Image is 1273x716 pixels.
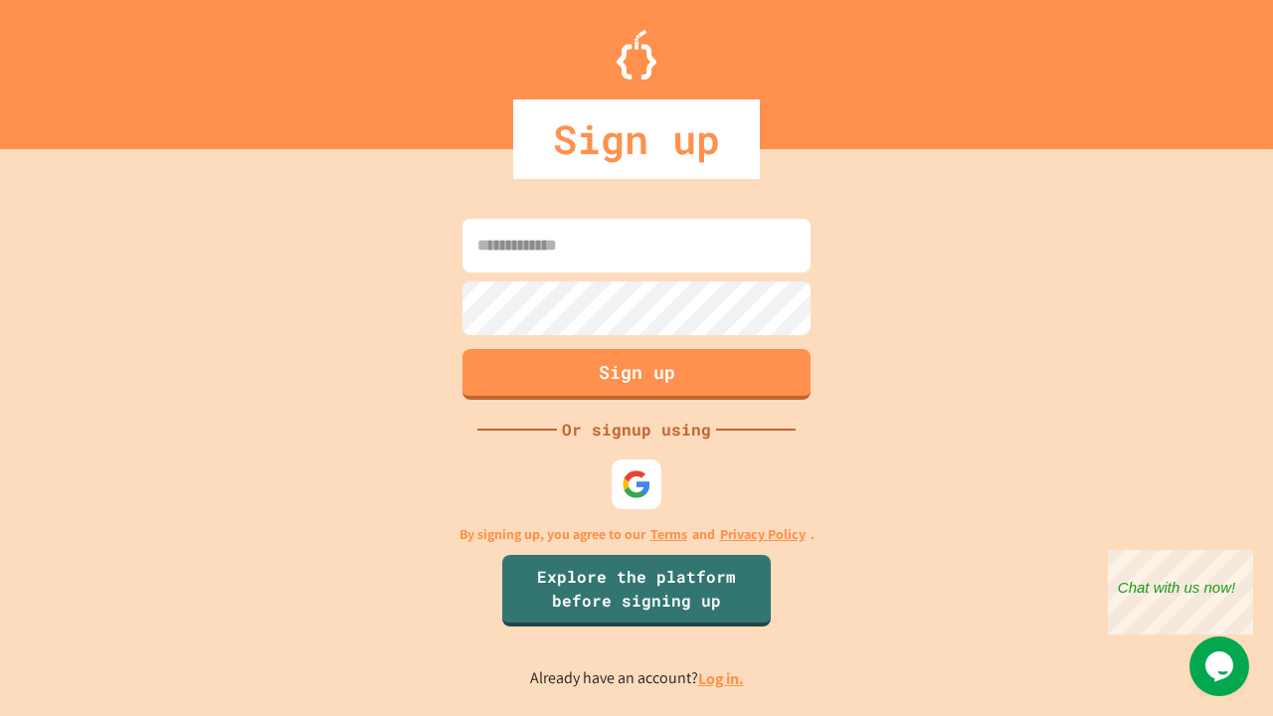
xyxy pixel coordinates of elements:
[650,524,687,545] a: Terms
[530,666,744,691] p: Already have an account?
[459,524,815,545] p: By signing up, you agree to our and .
[502,555,771,626] a: Explore the platform before signing up
[720,524,806,545] a: Privacy Policy
[1189,636,1253,696] iframe: chat widget
[698,668,744,689] a: Log in.
[557,418,716,442] div: Or signup using
[617,30,656,80] img: Logo.svg
[622,469,651,499] img: google-icon.svg
[1108,550,1253,634] iframe: chat widget
[462,349,811,400] button: Sign up
[513,99,760,179] div: Sign up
